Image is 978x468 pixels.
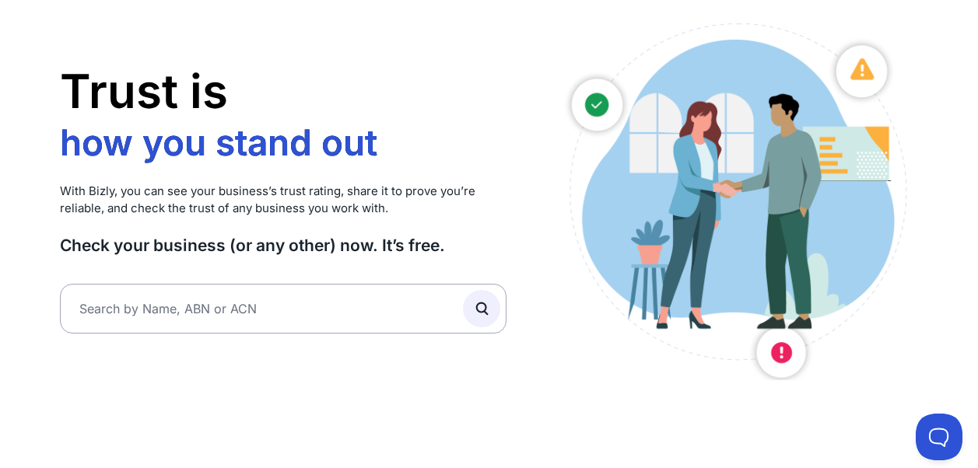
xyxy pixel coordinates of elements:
[553,16,918,380] img: Australian small business owners illustration
[60,183,507,218] p: With Bizly, you can see your business’s trust rating, share it to prove you’re reliable, and chec...
[60,284,507,334] input: Search by Name, ABN or ACN
[60,63,228,119] span: Trust is
[916,414,962,460] iframe: Toggle Customer Support
[60,165,386,210] li: who you work with
[60,120,386,166] li: how you stand out
[60,235,507,256] h3: Check your business (or any other) now. It’s free.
